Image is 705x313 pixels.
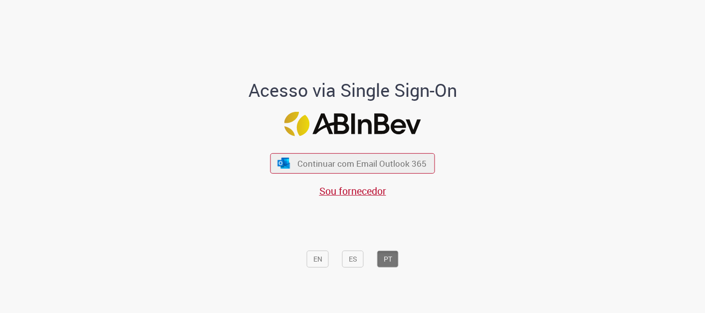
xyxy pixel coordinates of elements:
[276,158,290,168] img: ícone Azure/Microsoft 360
[319,184,386,198] a: Sou fornecedor
[270,153,435,174] button: ícone Azure/Microsoft 360 Continuar com Email Outlook 365
[214,80,491,100] h1: Acesso via Single Sign-On
[377,251,399,268] button: PT
[297,158,427,169] span: Continuar com Email Outlook 365
[284,112,421,136] img: Logo ABInBev
[307,251,329,268] button: EN
[342,251,364,268] button: ES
